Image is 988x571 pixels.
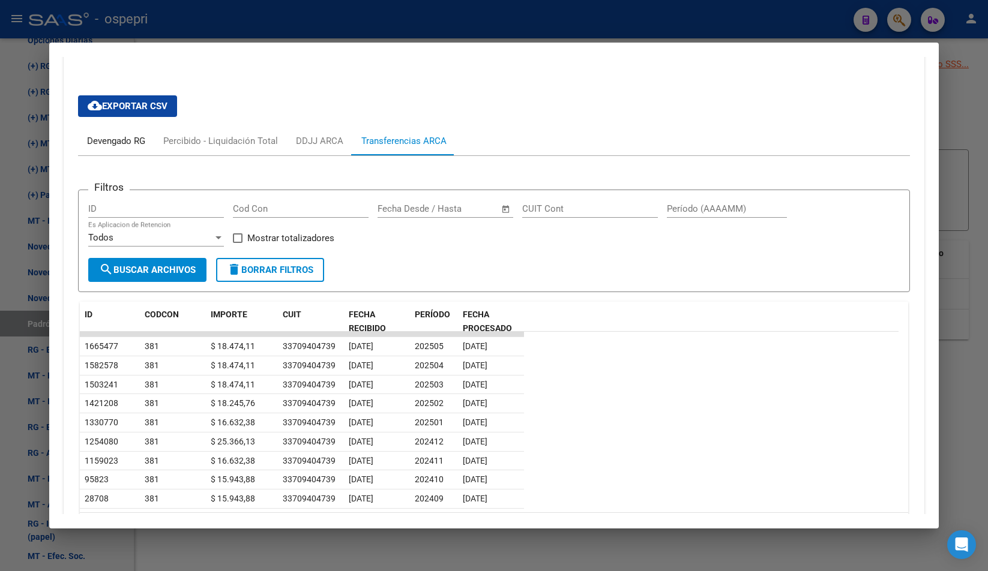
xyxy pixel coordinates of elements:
[947,530,976,559] div: Open Intercom Messenger
[85,437,118,446] span: 1254080
[99,265,196,275] span: Buscar Archivos
[378,203,426,214] input: Fecha inicio
[463,417,487,427] span: [DATE]
[145,380,159,389] span: 381
[458,302,524,341] datatable-header-cell: FECHA PROCESADO
[88,98,102,113] mat-icon: cloud_download
[85,309,92,319] span: ID
[211,360,255,370] span: $ 18.474,11
[145,309,179,319] span: CODCON
[211,398,255,408] span: $ 18.245,76
[463,309,512,333] span: FECHA PROCESADO
[78,95,177,117] button: Exportar CSV
[349,380,373,389] span: [DATE]
[227,262,241,277] mat-icon: delete
[88,232,113,243] span: Todos
[349,474,373,484] span: [DATE]
[145,417,159,427] span: 381
[211,437,255,446] span: $ 25.366,13
[85,360,118,370] span: 1582578
[361,134,447,148] div: Transferencias ARCA
[283,339,336,353] div: 33709404739
[296,134,343,148] div: DDJJ ARCA
[145,456,159,465] span: 381
[463,360,487,370] span: [DATE]
[349,309,386,333] span: FECHA RECIBIDO
[283,396,336,410] div: 33709404739
[211,417,255,427] span: $ 16.632,38
[344,302,410,341] datatable-header-cell: FECHA RECIBIDO
[415,417,444,427] span: 202501
[87,134,145,148] div: Devengado RG
[145,360,159,370] span: 381
[283,309,301,319] span: CUIT
[415,398,444,408] span: 202502
[85,456,118,465] span: 1159023
[415,309,450,319] span: PERÍODO
[415,360,444,370] span: 202504
[88,258,206,282] button: Buscar Archivos
[463,398,487,408] span: [DATE]
[349,360,373,370] span: [DATE]
[85,494,109,503] span: 28708
[88,181,130,194] h3: Filtros
[463,341,487,351] span: [DATE]
[206,302,278,341] datatable-header-cell: IMPORTE
[349,398,373,408] span: [DATE]
[415,380,444,389] span: 202503
[463,456,487,465] span: [DATE]
[349,417,373,427] span: [DATE]
[211,474,255,484] span: $ 15.943,88
[278,302,344,341] datatable-header-cell: CUIT
[349,456,373,465] span: [DATE]
[437,203,495,214] input: Fecha fin
[283,359,336,372] div: 33709404739
[283,492,336,506] div: 33709404739
[145,494,159,503] span: 381
[211,456,255,465] span: $ 16.632,38
[415,494,444,503] span: 202409
[216,258,324,282] button: Borrar Filtros
[415,341,444,351] span: 202505
[85,474,109,484] span: 95823
[88,101,167,112] span: Exportar CSV
[499,202,513,216] button: Open calendar
[283,435,336,449] div: 33709404739
[247,231,334,245] span: Mostrar totalizadores
[283,473,336,486] div: 33709404739
[463,437,487,446] span: [DATE]
[227,265,313,275] span: Borrar Filtros
[145,474,159,484] span: 381
[211,494,255,503] span: $ 15.943,88
[283,378,336,392] div: 33709404739
[85,341,118,351] span: 1665477
[85,380,118,389] span: 1503241
[211,309,247,319] span: IMPORTE
[145,341,159,351] span: 381
[211,341,255,351] span: $ 18.474,11
[145,437,159,446] span: 381
[349,494,373,503] span: [DATE]
[145,398,159,408] span: 381
[163,134,278,148] div: Percibido - Liquidación Total
[463,380,487,389] span: [DATE]
[80,302,140,341] datatable-header-cell: ID
[415,456,444,465] span: 202411
[463,494,487,503] span: [DATE]
[349,341,373,351] span: [DATE]
[99,262,113,277] mat-icon: search
[410,302,458,341] datatable-header-cell: PERÍODO
[415,474,444,484] span: 202410
[349,437,373,446] span: [DATE]
[283,416,336,429] div: 33709404739
[415,437,444,446] span: 202412
[85,417,118,427] span: 1330770
[463,474,487,484] span: [DATE]
[140,302,182,341] datatable-header-cell: CODCON
[283,454,336,468] div: 33709404739
[85,398,118,408] span: 1421208
[211,380,255,389] span: $ 18.474,11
